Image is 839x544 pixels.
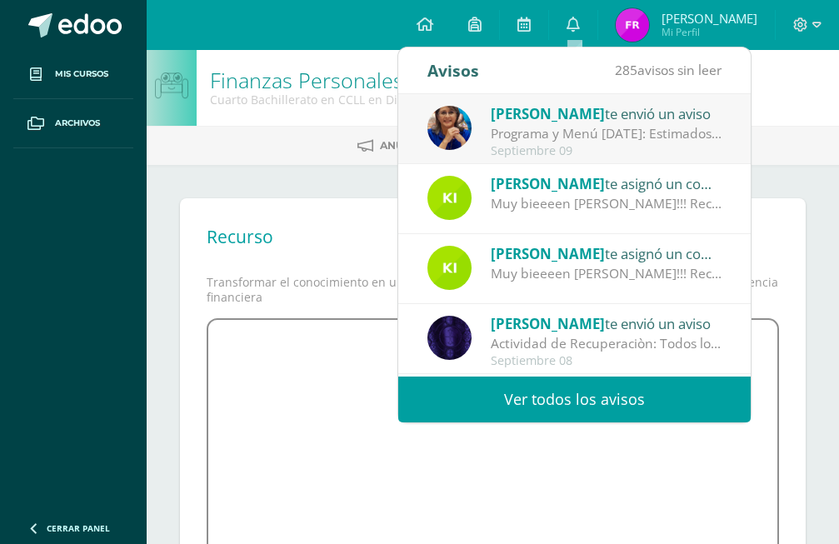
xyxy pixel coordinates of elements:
span: Archivos [55,117,100,130]
span: [PERSON_NAME] [662,10,757,27]
span: Mis cursos [55,67,108,81]
div: Avisos [427,47,479,93]
div: te asignó un comentario en 'Tarjeta de presentación' para 'Cromatología del Color' [491,242,722,264]
a: Ver todos los avisos [398,377,751,422]
span: [PERSON_NAME] [491,174,605,193]
h2: Recurso [207,225,273,248]
p: Transformar el conocimiento en un plan de acción concreto para los primeros años de independencia... [207,275,779,305]
span: [PERSON_NAME] [491,314,605,333]
span: avisos sin leer [615,61,722,79]
span: 285 [615,61,637,79]
a: Finanzas Personales [210,66,403,94]
img: 9ab151970ea35c44bfeb152f0ad901f3.png [427,246,472,290]
span: Anuncios [380,139,438,152]
div: Septiembre 09 [491,144,722,158]
span: Mi Perfil [662,25,757,39]
span: [PERSON_NAME] [491,244,605,263]
div: Actividad de Recuperaciòn: Todos los grados y alumnos tendran la oportunidad de recuperar puntos ... [491,334,722,353]
a: Archivos [13,99,133,148]
img: bot1.png [155,72,187,99]
img: 9ab151970ea35c44bfeb152f0ad901f3.png [427,176,472,220]
img: 5d6f35d558c486632aab3bda9a330e6b.png [427,106,472,150]
div: te envió un aviso [491,102,722,124]
span: [PERSON_NAME] [491,104,605,123]
div: Cuarto Bachillerato en CCLL en Diseño Grafico 'U' [210,92,488,107]
div: te asignó un comentario en 'Tarjeta de presentación' para 'Cromatología del Color' [491,172,722,194]
span: Cerrar panel [47,522,110,534]
img: 31877134f281bf6192abd3481bfb2fdd.png [427,316,472,360]
div: te envió un aviso [491,312,722,334]
img: 3e075353d348aa0ffaabfcf58eb20247.png [616,8,649,42]
div: Muy bieeeen [PERSON_NAME]!!! Recomendaciones: - Al código QR hay que quitarle el fondo blanco y p... [491,194,722,213]
a: Mis cursos [13,50,133,99]
h1: Finanzas Personales [210,68,488,92]
div: Septiembre 08 [491,354,722,368]
div: Muy bieeeen [PERSON_NAME]!!! Recomendaciones: - Al código QR hay que quitarle el fondo blanco y p... [491,264,722,283]
div: Programa y Menú 13 de septiembre: Estimados Padres de Familia: enviamos adjunto el programa de la... [491,124,722,143]
a: Anuncios [357,132,438,159]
